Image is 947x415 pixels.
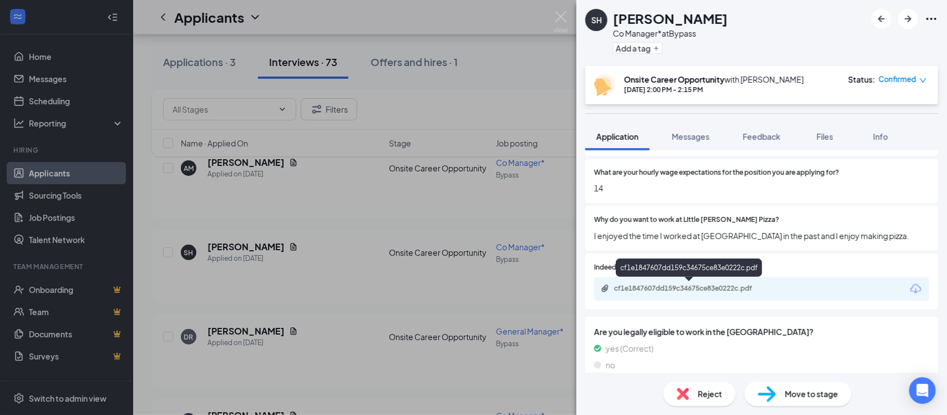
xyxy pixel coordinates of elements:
[872,9,892,29] button: ArrowLeftNew
[624,85,804,94] div: [DATE] 2:00 PM - 2:15 PM
[594,326,929,338] span: Are you legally eligible to work in the [GEOGRAPHIC_DATA]?
[614,284,769,293] div: cf1e1847607dd159c34675ce83e0222c.pdf
[873,131,888,141] span: Info
[594,215,779,225] span: Why do you want to work at LIttle [PERSON_NAME] Pizza?
[743,131,781,141] span: Feedback
[594,182,929,194] span: 14
[672,131,710,141] span: Messages
[919,77,927,84] span: down
[875,12,888,26] svg: ArrowLeftNew
[925,12,938,26] svg: Ellipses
[909,377,936,404] div: Open Intercom Messenger
[594,262,643,273] span: Indeed Resume
[848,74,875,85] div: Status :
[594,230,929,242] span: I enjoyed the time I worked at [GEOGRAPHIC_DATA] in the past and I enjoy making pizza.
[606,342,654,355] span: yes (Correct)
[698,388,722,400] span: Reject
[616,259,762,277] div: cf1e1847607dd159c34675ce83e0222c.pdf
[817,131,833,141] span: Files
[909,282,923,296] svg: Download
[596,131,639,141] span: Application
[601,284,781,295] a: Paperclipcf1e1847607dd159c34675ce83e0222c.pdf
[653,45,660,52] svg: Plus
[624,74,804,85] div: with [PERSON_NAME]
[594,168,839,178] span: What are your hourly wage expectations for the position you are applying for?
[613,42,662,54] button: PlusAdd a tag
[898,9,918,29] button: ArrowRight
[606,359,615,371] span: no
[785,388,838,400] span: Move to stage
[591,14,602,26] div: SH
[613,28,728,39] div: Co Manager* at Bypass
[902,12,915,26] svg: ArrowRight
[601,284,610,293] svg: Paperclip
[613,9,728,28] h1: [PERSON_NAME]
[879,74,916,85] span: Confirmed
[624,74,725,84] b: Onsite Career Opportunity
